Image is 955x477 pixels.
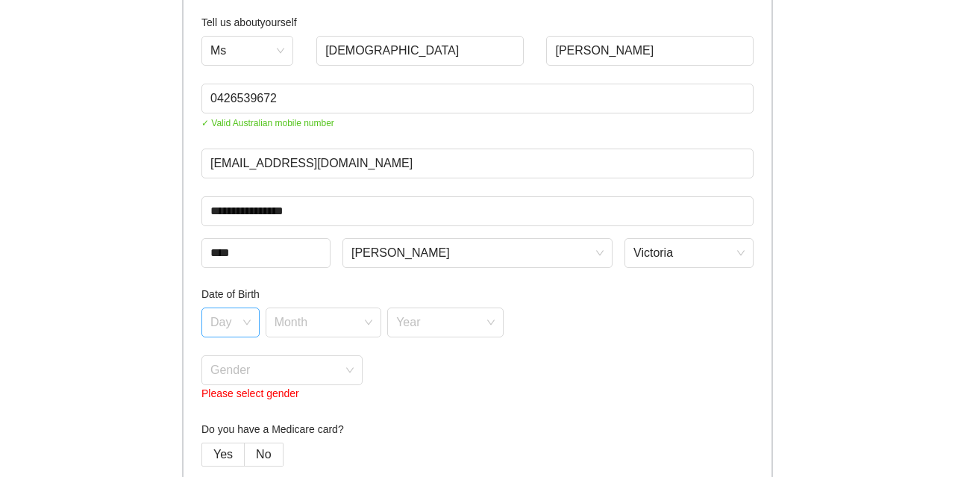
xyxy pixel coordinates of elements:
[210,40,284,62] span: Ms
[201,116,754,131] span: ✓ Valid Australian mobile number
[201,385,363,402] div: Please select gender
[201,286,754,302] h4: Date of Birth
[201,421,754,437] h4: Do you have a Medicare card?
[351,242,604,264] span: Balwyn
[213,448,233,461] span: Yes
[201,149,754,178] input: Email
[201,84,754,113] input: Phone Number
[316,36,524,66] input: First Name
[633,242,745,264] span: Victoria
[546,36,754,66] input: Last Name
[201,14,754,31] h4: Tell us about yourself
[256,448,271,461] span: No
